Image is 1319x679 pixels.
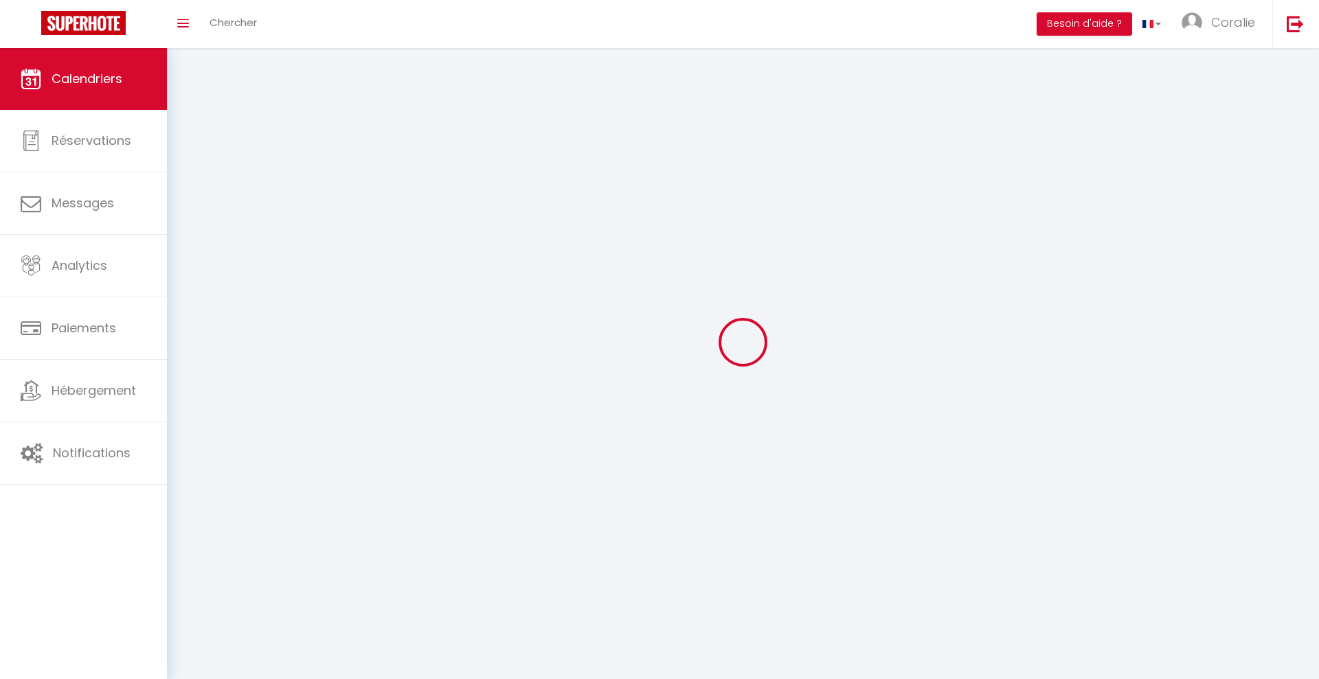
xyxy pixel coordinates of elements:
[41,11,126,35] img: Super Booking
[1211,14,1255,31] span: Coralie
[52,319,116,336] span: Paiements
[53,444,131,461] span: Notifications
[1287,15,1304,32] img: logout
[52,194,114,211] span: Messages
[210,15,257,30] span: Chercher
[52,70,122,87] span: Calendriers
[52,257,107,274] span: Analytics
[1182,12,1202,33] img: ...
[52,132,131,149] span: Réservations
[52,382,136,399] span: Hébergement
[1037,12,1132,36] button: Besoin d'aide ?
